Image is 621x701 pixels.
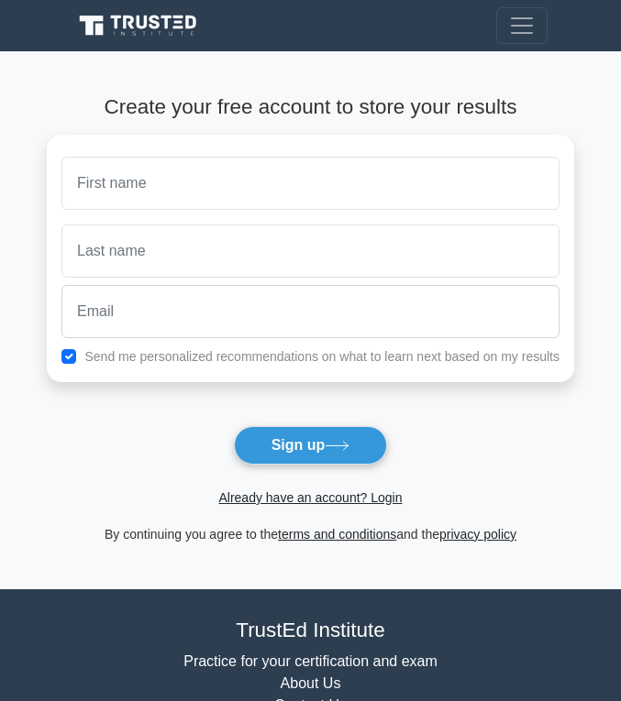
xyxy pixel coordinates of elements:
h4: TrustEd Institute [74,619,548,643]
a: terms and conditions [278,527,396,542]
a: Practice for your certification and exam [183,653,438,669]
input: Email [61,285,560,338]
a: privacy policy [439,527,516,542]
a: About Us [281,675,341,691]
input: First name [61,157,560,210]
div: By continuing you agree to the and the [36,523,585,545]
button: Sign up [234,426,388,465]
h4: Create your free account to store your results [47,95,574,120]
a: Already have an account? Login [218,490,402,505]
label: Send me personalized recommendations on what to learn next based on my results [84,349,560,364]
button: Toggle navigation [496,7,548,44]
input: Last name [61,225,560,278]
